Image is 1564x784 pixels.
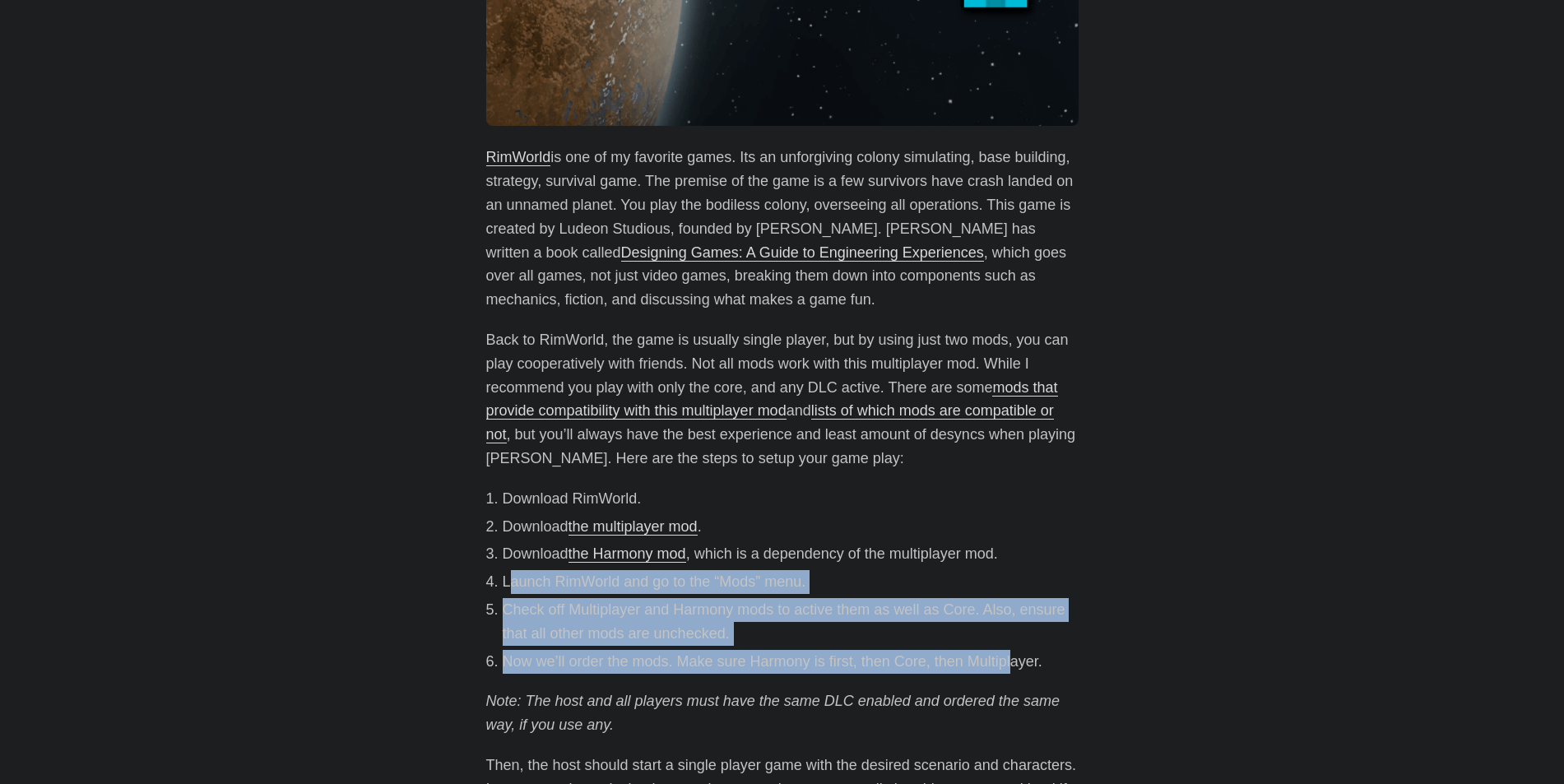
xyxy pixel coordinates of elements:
li: Download . [503,515,1079,539]
a: the multiplayer mod [569,518,698,535]
em: Note: The host and all players must have the same DLC enabled and ordered the same way, if you us... [486,693,1060,733]
li: Download , which is a dependency of the multiplayer mod. [503,542,1079,566]
li: Now we’ll order the mods. Make sure Harmony is first, then Core, then Multiplayer. [503,650,1079,674]
li: Download RimWorld. [503,487,1079,511]
a: RimWorld [486,149,551,165]
a: Designing Games: A Guide to Engineering Experiences [621,244,984,261]
li: Launch RimWorld and go to the “Mods” menu. [503,570,1079,594]
li: Check off Multiplayer and Harmony mods to active them as well as Core. Also, ensure that all othe... [503,598,1079,646]
p: Back to RimWorld, the game is usually single player, but by using just two mods, you can play coo... [486,328,1079,471]
a: the Harmony mod [569,545,686,562]
p: is one of my favorite games. Its an unforgiving colony simulating, base building, strategy, survi... [486,146,1079,312]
